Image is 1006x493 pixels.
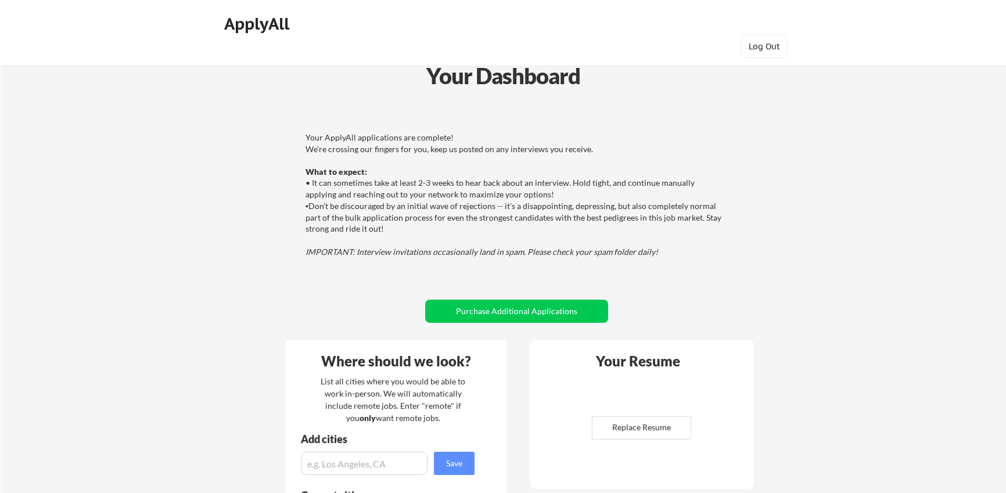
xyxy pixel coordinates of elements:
font: • [306,202,308,211]
div: Your Resume [580,354,695,368]
em: IMPORTANT: Interview invitations occasionally land in spam. Please check your spam folder daily! [306,247,658,257]
button: Log Out [741,35,788,58]
input: e.g. Los Angeles, CA [301,452,427,475]
button: Save [434,452,475,475]
div: Your ApplyAll applications are complete! We're crossing our fingers for you, keep us posted on an... [306,132,724,257]
div: ApplyAll [224,14,293,34]
div: Your Dashboard [1,59,1006,92]
div: List all cities where you would be able to work in-person. We will automatically include remote j... [313,375,473,424]
button: Purchase Additional Applications [425,300,608,323]
div: Add cities [301,434,477,444]
strong: What to expect: [306,167,367,177]
strong: only [360,413,376,423]
div: Where should we look? [288,354,504,368]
